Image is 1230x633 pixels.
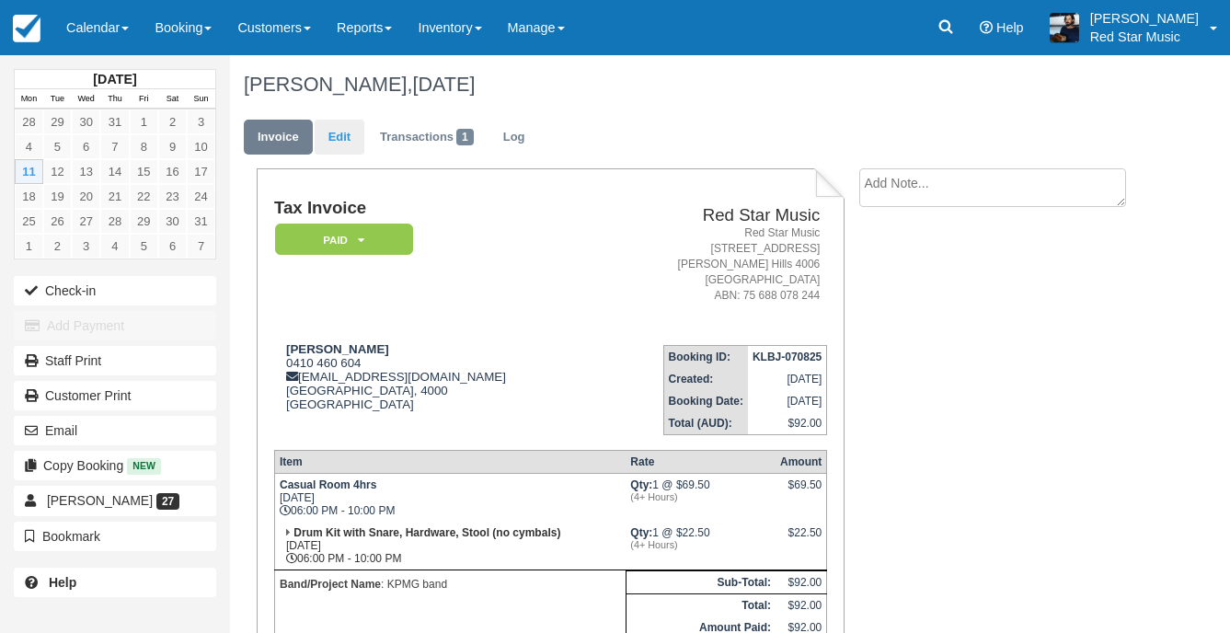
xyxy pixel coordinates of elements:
th: Booking Date: [663,390,748,412]
a: Transactions1 [366,120,488,155]
a: 30 [72,109,100,134]
a: 4 [15,134,43,159]
a: 6 [158,234,187,259]
a: 29 [130,209,158,234]
strong: Drum Kit with Snare, Hardware, Stool (no cymbals) [293,526,560,539]
address: Red Star Music [STREET_ADDRESS] [PERSON_NAME] Hills 4006 [GEOGRAPHIC_DATA] ABN: 75 688 078 244 [605,225,821,305]
th: Sun [187,89,215,109]
th: Thu [100,89,129,109]
a: 28 [15,109,43,134]
td: $92.00 [776,570,827,593]
a: 1 [15,234,43,259]
em: Paid [275,224,413,256]
i: Help [980,21,993,34]
a: 6 [72,134,100,159]
a: Edit [315,120,364,155]
strong: [PERSON_NAME] [286,342,389,356]
a: 26 [43,209,72,234]
div: 0410 460 604 [EMAIL_ADDRESS][DOMAIN_NAME] [GEOGRAPHIC_DATA], 4000 [GEOGRAPHIC_DATA] [274,342,598,434]
a: 3 [187,109,215,134]
a: 29 [43,109,72,134]
div: $22.50 [780,526,822,554]
a: 13 [72,159,100,184]
th: Created: [663,368,748,390]
a: 23 [158,184,187,209]
a: 7 [187,234,215,259]
h2: Red Star Music [605,206,821,225]
a: 1 [130,109,158,134]
a: Customer Print [14,381,216,410]
a: Log [489,120,539,155]
a: 24 [187,184,215,209]
p: Red Star Music [1090,28,1199,46]
a: 12 [43,159,72,184]
img: checkfront-main-nav-mini-logo.png [13,15,40,42]
th: Sub-Total: [626,570,776,593]
a: 28 [100,209,129,234]
a: 17 [187,159,215,184]
strong: [DATE] [93,72,136,86]
button: Check-in [14,276,216,305]
th: Total (AUD): [663,412,748,435]
span: New [127,458,161,474]
th: Tue [43,89,72,109]
a: Paid [274,223,407,257]
em: (4+ Hours) [630,491,771,502]
a: 22 [130,184,158,209]
button: Add Payment [14,311,216,340]
button: Bookmark [14,522,216,551]
p: : KPMG band [280,575,621,593]
a: [PERSON_NAME] 27 [14,486,216,515]
a: 30 [158,209,187,234]
h1: Tax Invoice [274,199,598,218]
a: Help [14,568,216,597]
a: 15 [130,159,158,184]
button: Copy Booking New [14,451,216,480]
th: Booking ID: [663,345,748,368]
b: Help [49,575,76,590]
th: Sat [158,89,187,109]
a: 7 [100,134,129,159]
span: 27 [156,493,179,510]
a: 31 [187,209,215,234]
div: $69.50 [780,478,822,506]
em: (4+ Hours) [630,539,771,550]
a: 16 [158,159,187,184]
a: 25 [15,209,43,234]
td: 1 @ $69.50 [626,473,776,522]
a: 11 [15,159,43,184]
a: 8 [130,134,158,159]
h1: [PERSON_NAME], [244,74,1139,96]
a: 18 [15,184,43,209]
th: Item [274,450,626,473]
a: 14 [100,159,129,184]
span: [PERSON_NAME] [47,493,153,508]
th: Wed [72,89,100,109]
strong: Qty [630,526,652,539]
a: 9 [158,134,187,159]
th: Rate [626,450,776,473]
button: Email [14,416,216,445]
th: Amount [776,450,827,473]
a: 5 [130,234,158,259]
th: Fri [130,89,158,109]
strong: Casual Room 4hrs [280,478,376,491]
a: 2 [43,234,72,259]
td: [DATE] [748,390,827,412]
strong: Band/Project Name [280,578,381,591]
a: 3 [72,234,100,259]
a: 21 [100,184,129,209]
a: 20 [72,184,100,209]
a: Staff Print [14,346,216,375]
td: [DATE] [748,368,827,390]
th: Mon [15,89,43,109]
img: A1 [1050,13,1079,42]
a: Invoice [244,120,313,155]
strong: Qty [630,478,652,491]
th: Total: [626,593,776,616]
td: 1 @ $22.50 [626,522,776,570]
td: [DATE] 06:00 PM - 10:00 PM [274,473,626,522]
a: 2 [158,109,187,134]
span: [DATE] [412,73,475,96]
td: [DATE] 06:00 PM - 10:00 PM [274,522,626,570]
